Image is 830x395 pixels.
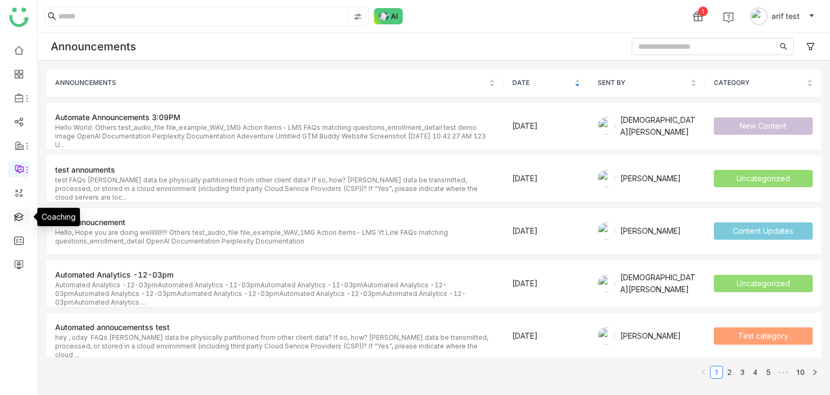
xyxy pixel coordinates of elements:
[808,366,821,379] button: Next Page
[733,225,793,237] div: Content Updates
[598,117,615,135] img: 684a9b06de261c4b36a3cf65
[736,366,749,379] li: 3
[711,366,722,378] a: 1
[55,333,495,351] div: hey , uday FAQs [PERSON_NAME] data be physically partitioned from other client data? If so, how? ...
[620,225,681,237] div: [PERSON_NAME]
[55,321,495,333] div: Automated annoucementss test
[504,260,589,307] td: [DATE]
[697,366,710,379] button: Previous Page
[55,228,495,246] div: Hello, Hope you are doing welllllll!!!! Others test_audio_file file_example_WAV_1MG Action Items-...
[749,366,761,378] a: 4
[51,40,136,53] div: Announcements
[374,8,403,24] img: ask-buddy-normal.svg
[55,176,495,193] div: test FAQs [PERSON_NAME] data be physically partitioned from other client data? If so, how? [PERSO...
[710,366,723,379] li: 1
[772,10,800,22] span: arif test
[55,111,495,123] div: Automate Announcements 3:09PM
[724,366,735,378] a: 2
[55,123,495,141] div: Hello World Others test_audio_file file_example_WAV_1MG Action Items- LMS FAQs matching questions...
[749,366,762,379] li: 4
[620,330,681,342] div: [PERSON_NAME]
[55,216,495,228] div: Test annoucnement
[598,327,615,345] img: 684a9b22de261c4b36a3d00f
[793,366,808,378] a: 10
[698,6,708,16] div: 1
[55,164,495,176] div: test annouments
[775,366,792,379] span: •••
[504,313,589,360] td: [DATE]
[775,366,792,379] li: Next 5 Pages
[723,366,736,379] li: 2
[620,114,697,138] div: [DEMOGRAPHIC_DATA][PERSON_NAME]
[598,222,615,240] img: 684a9b6bde261c4b36a3d2e3
[504,208,589,255] td: [DATE]
[738,330,788,342] div: Test category
[737,366,748,378] a: 3
[792,366,808,379] li: 10
[504,155,589,202] td: [DATE]
[737,278,790,289] div: Uncategorized
[598,170,615,187] img: 684a9b22de261c4b36a3d00f
[37,208,80,226] div: Coaching
[762,366,774,378] a: 5
[620,173,681,185] div: [PERSON_NAME]
[620,272,697,295] div: [DEMOGRAPHIC_DATA][PERSON_NAME]
[353,12,362,21] img: search-type.svg
[9,8,29,27] img: logo
[762,366,775,379] li: 5
[55,281,495,298] div: Automated Analytics -12-03pmAutomated Analytics -12-03pmAutomated Analytics -12-03pmAutomated Ana...
[737,173,790,185] div: Uncategorized
[723,12,734,23] img: help.svg
[750,8,767,25] img: avatar
[598,275,615,292] img: 684a9b06de261c4b36a3cf65
[740,120,786,132] div: New Content
[748,8,817,25] button: arif test
[504,103,589,150] td: [DATE]
[55,269,495,281] div: Automated Analytics -12-03pm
